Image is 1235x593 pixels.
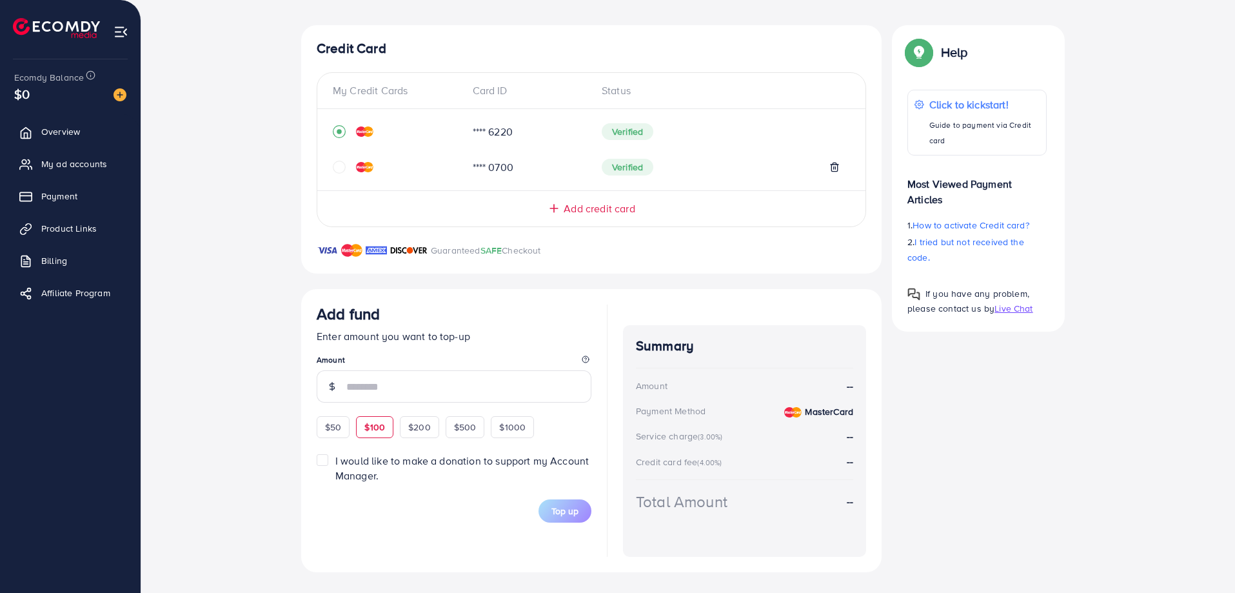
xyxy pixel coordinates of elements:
span: $500 [454,421,477,434]
img: brand [341,243,362,258]
div: Status [591,83,850,98]
iframe: Chat [1180,535,1225,583]
img: brand [317,243,338,258]
small: (3.00%) [698,432,722,442]
span: Ecomdy Balance [14,71,84,84]
div: Credit card fee [636,456,726,468]
span: Overview [41,125,80,138]
img: brand [390,243,428,258]
a: Product Links [10,216,131,241]
h3: Add fund [317,305,380,323]
div: Amount [636,379,667,392]
img: credit [356,126,373,137]
a: Billing [10,248,131,274]
img: brand [366,243,387,258]
span: $100 [364,421,385,434]
p: 1. [907,217,1047,233]
img: Popup guide [907,41,931,64]
span: My ad accounts [41,157,107,170]
button: Top up [538,499,591,523]
span: Live Chat [994,302,1032,315]
div: Service charge [636,430,726,443]
span: $50 [325,421,341,434]
span: I would like to make a donation to support my Account Manager. [335,454,589,483]
span: Product Links [41,222,97,235]
span: Add credit card [564,201,635,216]
p: 2. [907,234,1047,265]
a: Overview [10,119,131,145]
span: If you have any problem, please contact us by [907,287,1029,315]
span: Payment [41,190,77,203]
span: I tried but not received the code. [907,236,1024,264]
span: Verified [602,159,653,176]
div: Total Amount [636,490,727,513]
legend: Amount [317,354,591,370]
svg: record circle [333,125,346,138]
span: SAFE [480,244,502,257]
small: (4.00%) [697,457,722,468]
strong: -- [847,494,853,509]
span: Billing [41,254,67,267]
img: credit [356,162,373,172]
a: Payment [10,183,131,209]
span: How to activate Credit card? [913,219,1029,232]
p: Enter amount you want to top-up [317,328,591,344]
h4: Credit Card [317,41,866,57]
strong: MasterCard [805,405,853,418]
span: $200 [408,421,431,434]
svg: circle [333,161,346,174]
img: menu [114,25,128,39]
p: Click to kickstart! [929,97,1040,112]
p: Guide to payment via Credit card [929,117,1040,148]
strong: -- [847,454,853,468]
div: My Credit Cards [333,83,462,98]
a: My ad accounts [10,151,131,177]
p: Guaranteed Checkout [431,243,541,258]
a: Affiliate Program [10,280,131,306]
div: Payment Method [636,405,706,417]
strong: -- [847,379,853,394]
img: image [114,88,126,101]
img: credit [784,407,802,417]
span: $1000 [499,421,526,434]
p: Help [941,45,968,60]
span: Affiliate Program [41,286,110,299]
div: Card ID [462,83,592,98]
strong: -- [847,429,853,443]
h4: Summary [636,338,853,354]
img: logo [13,18,100,38]
span: Verified [602,123,653,140]
img: Popup guide [907,288,920,301]
span: $0 [14,85,30,103]
p: Most Viewed Payment Articles [907,166,1047,207]
span: Top up [551,505,578,518]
